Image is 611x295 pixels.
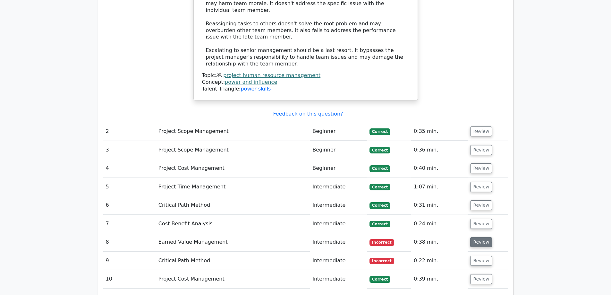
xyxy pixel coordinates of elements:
[202,72,409,92] div: Talent Triangle:
[156,196,310,214] td: Critical Path Method
[156,159,310,178] td: Project Cost Management
[103,196,156,214] td: 6
[411,159,468,178] td: 0:40 min.
[103,215,156,233] td: 7
[310,270,367,288] td: Intermediate
[369,165,390,172] span: Correct
[310,141,367,159] td: Beginner
[310,252,367,270] td: Intermediate
[156,141,310,159] td: Project Scope Management
[310,178,367,196] td: Intermediate
[103,141,156,159] td: 3
[369,184,390,190] span: Correct
[103,122,156,141] td: 2
[156,122,310,141] td: Project Scope Management
[470,200,492,210] button: Review
[470,237,492,247] button: Review
[156,252,310,270] td: Critical Path Method
[156,270,310,288] td: Project Cost Management
[310,233,367,251] td: Intermediate
[156,178,310,196] td: Project Time Management
[369,258,394,264] span: Incorrect
[470,145,492,155] button: Review
[369,276,390,282] span: Correct
[470,163,492,173] button: Review
[156,233,310,251] td: Earned Value Management
[411,252,468,270] td: 0:22 min.
[470,219,492,229] button: Review
[223,72,320,78] a: project human resource management
[241,86,271,92] a: power skills
[369,147,390,153] span: Correct
[470,182,492,192] button: Review
[310,159,367,178] td: Beginner
[411,141,468,159] td: 0:36 min.
[103,270,156,288] td: 10
[470,256,492,266] button: Review
[411,270,468,288] td: 0:39 min.
[202,79,409,86] div: Concept:
[310,215,367,233] td: Intermediate
[411,233,468,251] td: 0:38 min.
[470,126,492,136] button: Review
[103,178,156,196] td: 5
[310,196,367,214] td: Intermediate
[310,122,367,141] td: Beginner
[369,128,390,135] span: Correct
[273,111,343,117] a: Feedback on this question?
[103,159,156,178] td: 4
[411,178,468,196] td: 1:07 min.
[411,215,468,233] td: 0:24 min.
[225,79,277,85] a: power and influence
[369,239,394,246] span: Incorrect
[411,196,468,214] td: 0:31 min.
[156,215,310,233] td: Cost Benefit Analysis
[103,233,156,251] td: 8
[103,252,156,270] td: 9
[202,72,409,79] div: Topic:
[369,221,390,227] span: Correct
[470,274,492,284] button: Review
[369,202,390,209] span: Correct
[411,122,468,141] td: 0:35 min.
